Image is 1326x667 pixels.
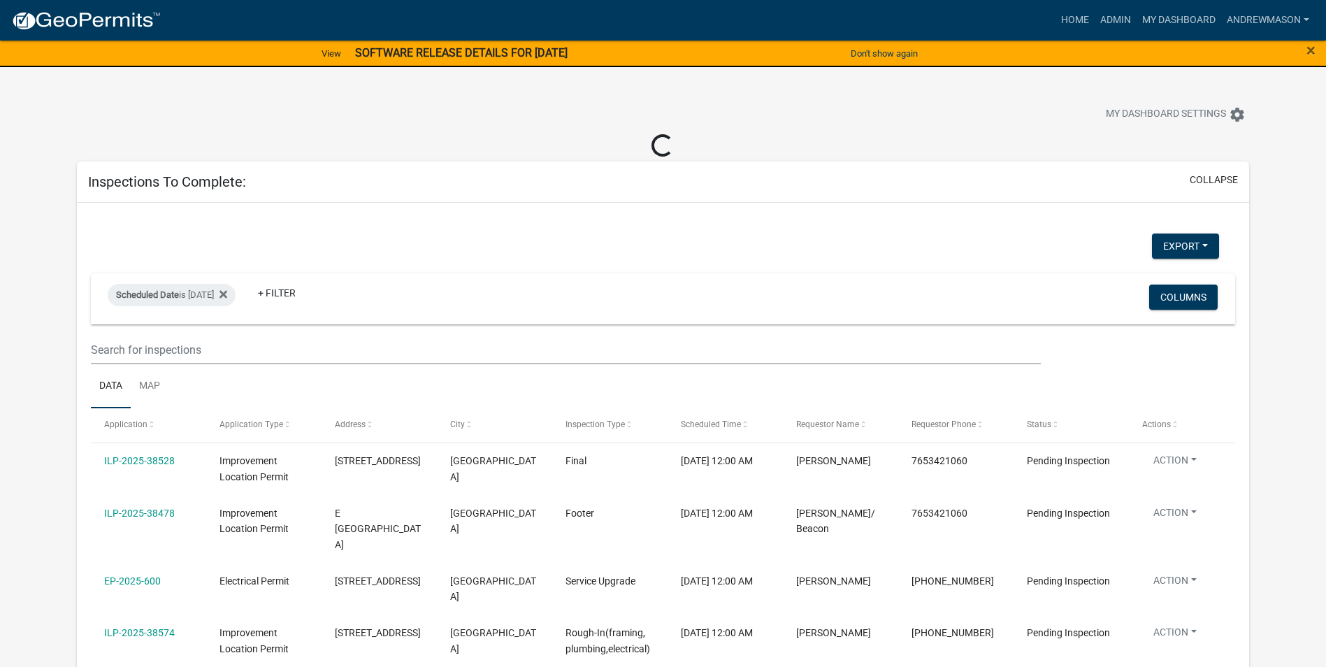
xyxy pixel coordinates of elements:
[898,408,1014,442] datatable-header-cell: Requestor Phone
[104,455,175,466] a: ILP-2025-38528
[565,575,635,587] span: Service Upgrade
[1027,508,1110,519] span: Pending Inspection
[335,575,421,587] span: 6291 E S R 144
[1221,7,1315,34] a: AndrewMason
[796,508,875,535] span: Joe W/ Beacon
[1027,627,1110,638] span: Pending Inspection
[668,408,783,442] datatable-header-cell: Scheduled Time
[322,408,437,442] datatable-header-cell: Address
[335,455,421,466] span: 9620 N GASBURG RD
[681,419,741,429] span: Scheduled Time
[91,408,206,442] datatable-header-cell: Application
[104,627,175,638] a: ILP-2025-38574
[219,508,289,535] span: Improvement Location Permit
[91,364,131,409] a: Data
[335,508,421,551] span: E ORCHARD RD
[911,508,967,519] span: 7653421060
[450,575,536,603] span: MOORESVILLE
[1137,7,1221,34] a: My Dashboard
[316,42,347,65] a: View
[450,508,536,535] span: MOORESVILLE
[437,408,552,442] datatable-header-cell: City
[845,42,923,65] button: Don't show again
[1027,419,1051,429] span: Status
[911,419,976,429] span: Requestor Phone
[796,419,859,429] span: Requestor Name
[219,419,283,429] span: Application Type
[1306,42,1316,59] button: Close
[1106,106,1226,123] span: My Dashboard Settings
[219,627,289,654] span: Improvement Location Permit
[796,575,871,587] span: Joe
[116,289,179,300] span: Scheduled Date
[335,419,366,429] span: Address
[1306,41,1316,60] span: ×
[911,627,994,638] span: 317-281-3910
[355,46,568,59] strong: SOFTWARE RELEASE DETAILS FOR [DATE]
[335,627,421,638] span: 11026 N KITCHEN RD
[1149,285,1218,310] button: Columns
[681,455,753,466] span: 09/25/2025, 12:00 AM
[681,627,753,638] span: 09/25/2025, 12:00 AM
[796,455,871,466] span: Michael Dorsey
[681,575,753,587] span: 09/25/2025, 12:00 AM
[1142,419,1171,429] span: Actions
[1095,7,1137,34] a: Admin
[219,455,289,482] span: Improvement Location Permit
[1142,625,1208,645] button: Action
[565,508,594,519] span: Footer
[1055,7,1095,34] a: Home
[1152,234,1219,259] button: Export
[565,455,586,466] span: Final
[681,508,753,519] span: 09/25/2025, 12:00 AM
[911,455,967,466] span: 7653421060
[783,408,898,442] datatable-header-cell: Requestor Name
[88,173,246,190] h5: Inspections To Complete:
[1142,505,1208,526] button: Action
[1095,101,1257,128] button: My Dashboard Settingssettings
[450,419,465,429] span: City
[1190,173,1238,187] button: collapse
[108,284,236,306] div: is [DATE]
[1027,575,1110,587] span: Pending Inspection
[104,508,175,519] a: ILP-2025-38478
[1229,106,1246,123] i: settings
[1129,408,1244,442] datatable-header-cell: Actions
[1027,455,1110,466] span: Pending Inspection
[1142,573,1208,594] button: Action
[206,408,322,442] datatable-header-cell: Application Type
[131,364,168,409] a: Map
[219,575,289,587] span: Electrical Permit
[796,627,871,638] span: Nelson, Tim
[450,455,536,482] span: MOORESVILLE
[247,280,307,306] a: + Filter
[911,575,994,587] span: 317-313-6028
[1142,453,1208,473] button: Action
[552,408,668,442] datatable-header-cell: Inspection Type
[565,627,650,654] span: Rough-In(framing, plumbing,electrical)
[104,419,147,429] span: Application
[450,627,536,654] span: MOORESVILLE
[1014,408,1129,442] datatable-header-cell: Status
[91,336,1041,364] input: Search for inspections
[565,419,625,429] span: Inspection Type
[104,575,161,587] a: EP-2025-600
